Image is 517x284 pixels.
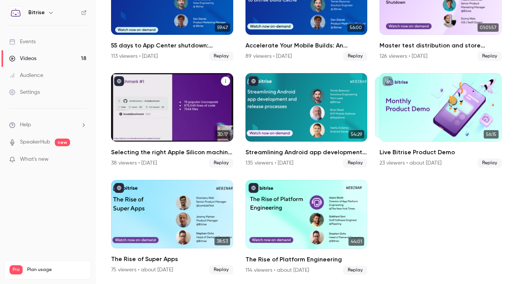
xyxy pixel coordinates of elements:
h2: The Rise of Super Apps [111,255,233,264]
span: Replay [209,265,233,274]
a: 54:29Streamlining Android app development and release processes135 viewers • [DATE]Replay [245,73,368,168]
div: 75 viewers • about [DATE] [111,266,173,274]
a: SpeakerHub [20,138,50,146]
span: 54:29 [348,130,364,139]
div: 114 viewers • about [DATE] [245,266,309,274]
h2: The Rise of Platform Engineering [245,255,368,264]
span: 56:00 [347,23,364,32]
span: Replay [343,266,367,275]
div: Settings [9,88,40,96]
span: 30:17 [215,130,230,139]
a: 56:1556:15Live Bitrise Product Demo23 viewers • about [DATE]Replay [380,73,502,168]
li: Live Bitrise Product Demo [380,73,502,168]
span: Pro [10,265,23,274]
span: new [55,139,70,146]
h2: Streamlining Android app development and release processes [245,148,368,157]
span: 01:01:57 [478,23,499,32]
span: What's new [20,155,49,163]
span: Replay [478,158,502,168]
button: published [114,76,124,86]
span: 56:15 [484,130,499,139]
li: The Rise of Platform Engineering [245,180,368,274]
li: Streamlining Android app development and release processes [245,73,368,168]
li: The Rise of Super Apps [111,180,233,274]
h2: 55 days to App Center shutdown: everything you need to be thinking about [111,41,233,50]
h2: Master test distribution and store releases: Navigating App Center's Shutdown [380,41,502,50]
span: Replay [343,158,367,168]
div: 126 viewers • [DATE] [380,52,427,60]
span: 44:01 [348,237,364,246]
li: Selecting the right Apple Silicon machine type for efficient iOS CI [111,73,233,168]
a: 30:17Selecting the right Apple Silicon machine type for efficient iOS CI38 viewers • [DATE]Replay [111,73,233,168]
a: 38:53The Rise of Super Apps75 viewers • about [DATE]Replay [111,180,233,274]
span: 59:47 [215,23,230,32]
div: Audience [9,72,43,79]
span: Plan usage [27,267,86,273]
h2: Live Bitrise Product Demo [380,148,502,157]
span: Replay [209,158,233,168]
span: Replay [209,52,233,61]
div: 89 viewers • [DATE] [245,52,292,60]
a: 44:01The Rise of Platform Engineering114 viewers • about [DATE]Replay [245,180,368,274]
img: Bitrise [10,7,22,19]
div: Events [9,38,36,46]
button: published [114,183,124,193]
span: Replay [478,52,502,61]
div: 23 viewers • about [DATE] [380,159,442,167]
h2: Selecting the right Apple Silicon machine type for efficient iOS CI [111,148,233,157]
button: published [249,183,258,193]
h6: Bitrise [28,9,45,16]
button: published [249,76,258,86]
h2: Accelerate Your Mobile Builds: An Introduction to Bitrise Build Cache [245,41,368,50]
span: 38:53 [214,237,230,245]
span: Replay [343,52,367,61]
span: Help [20,121,31,129]
div: 135 viewers • [DATE] [245,159,293,167]
li: help-dropdown-opener [9,121,87,129]
div: 38 viewers • [DATE] [111,159,157,167]
div: Videos [9,55,36,62]
div: 113 viewers • [DATE] [111,52,158,60]
button: unpublished [383,76,393,86]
